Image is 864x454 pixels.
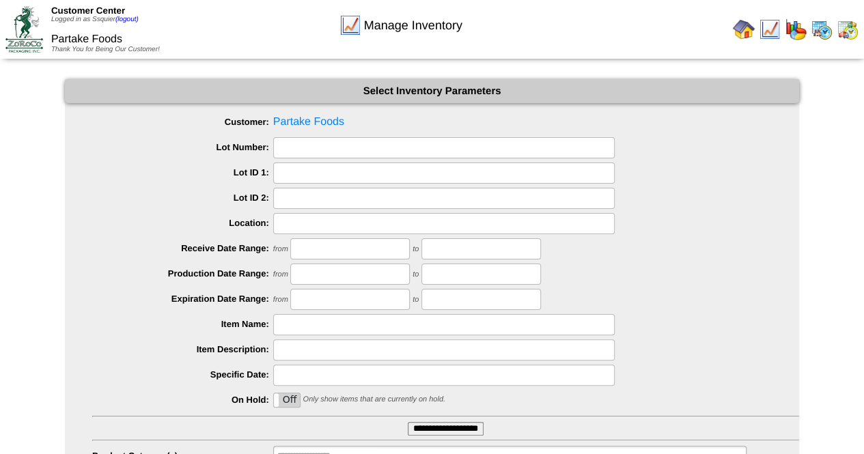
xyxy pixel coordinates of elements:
[92,117,273,127] label: Customer:
[364,18,462,33] span: Manage Inventory
[273,393,301,408] div: OnOff
[273,245,288,253] span: from
[92,395,273,405] label: On Hold:
[92,112,799,132] span: Partake Foods
[51,5,125,16] span: Customer Center
[92,193,273,203] label: Lot ID 2:
[413,296,419,304] span: to
[785,18,807,40] img: graph.gif
[273,296,288,304] span: from
[733,18,755,40] img: home.gif
[759,18,781,40] img: line_graph.gif
[65,79,799,103] div: Select Inventory Parameters
[837,18,859,40] img: calendarinout.gif
[92,167,273,178] label: Lot ID 1:
[92,319,273,329] label: Item Name:
[5,6,43,52] img: ZoRoCo_Logo(Green%26Foil)%20jpg.webp
[115,16,139,23] a: (logout)
[339,14,361,36] img: line_graph.gif
[92,142,273,152] label: Lot Number:
[811,18,833,40] img: calendarprod.gif
[51,46,160,53] span: Thank You for Being Our Customer!
[274,393,300,407] label: Off
[303,395,445,403] span: Only show items that are currently on hold.
[92,268,273,279] label: Production Date Range:
[92,344,273,354] label: Item Description:
[413,245,419,253] span: to
[92,218,273,228] label: Location:
[92,243,273,253] label: Receive Date Range:
[92,369,273,380] label: Specific Date:
[413,270,419,279] span: to
[92,294,273,304] label: Expiration Date Range:
[51,33,122,45] span: Partake Foods
[51,16,139,23] span: Logged in as Ssquier
[273,270,288,279] span: from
